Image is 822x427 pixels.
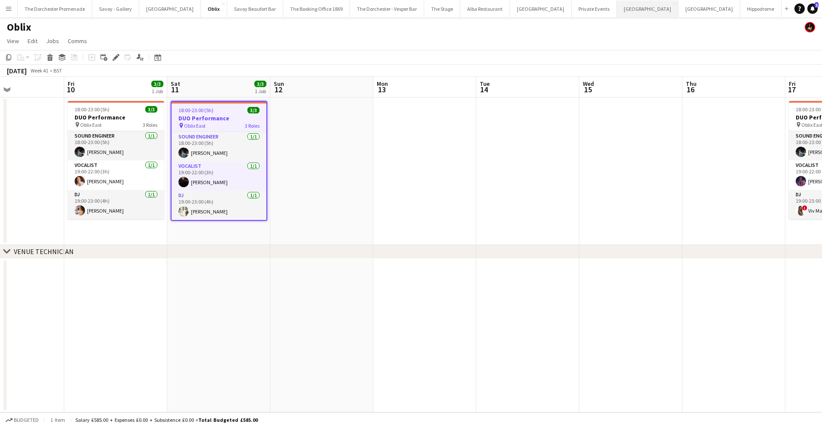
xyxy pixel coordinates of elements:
span: 3/3 [254,81,266,87]
span: Oblix East [184,122,206,129]
button: The Booking Office 1869 [283,0,350,17]
a: Comms [64,35,91,47]
span: Sun [274,80,284,88]
span: 15 [581,85,594,94]
button: The Dorchester - Vesper Bar [350,0,424,17]
span: Sat [171,80,180,88]
button: [GEOGRAPHIC_DATA] [617,0,678,17]
span: Total Budgeted £585.00 [198,417,258,423]
span: 14 [478,85,490,94]
div: 1 Job [255,88,266,94]
span: Budgeted [14,417,39,423]
button: [GEOGRAPHIC_DATA] [139,0,201,17]
a: View [3,35,22,47]
span: 13 [375,85,388,94]
h3: DUO Performance [68,113,164,121]
span: 3/3 [145,106,157,113]
span: 3 Roles [245,122,259,129]
app-card-role: DJ1/119:00-23:00 (4h)[PERSON_NAME] [172,191,266,220]
span: 17 [788,85,796,94]
span: Fri [68,80,75,88]
app-card-role: DJ1/119:00-23:00 (4h)[PERSON_NAME] [68,190,164,219]
span: 18:00-23:00 (5h) [75,106,109,113]
span: 10 [66,85,75,94]
app-user-avatar: Helena Debono [805,22,815,32]
span: 12 [272,85,284,94]
button: Savoy Beaufort Bar [227,0,283,17]
span: 18:00-23:00 (5h) [178,107,213,113]
button: Savoy - Gallery [92,0,139,17]
span: Week 41 [28,67,50,74]
button: Hippodrome [740,0,781,17]
span: 3/3 [247,107,259,113]
app-card-role: Vocalist1/119:00-22:00 (3h)[PERSON_NAME] [68,160,164,190]
button: The Stage [424,0,460,17]
div: VENUE TECHNICIAN [14,247,74,256]
a: Jobs [43,35,63,47]
span: ! [802,205,807,210]
span: 11 [169,85,180,94]
button: The Dorchester Promenade [18,0,92,17]
app-card-role: Vocalist1/119:00-22:00 (3h)[PERSON_NAME] [172,161,266,191]
span: 1 item [47,417,68,423]
h1: Oblix [7,21,31,34]
span: Wed [583,80,594,88]
app-job-card: 18:00-23:00 (5h)3/3DUO Performance Oblix East3 RolesSound Engineer1/118:00-23:00 (5h)[PERSON_NAME... [68,101,164,219]
span: 3/3 [151,81,163,87]
app-job-card: 18:00-23:00 (5h)3/3DUO Performance Oblix East3 RolesSound Engineer1/118:00-23:00 (5h)[PERSON_NAME... [171,101,267,221]
a: Edit [24,35,41,47]
h3: DUO Performance [172,114,266,122]
app-card-role: Sound Engineer1/118:00-23:00 (5h)[PERSON_NAME] [172,132,266,161]
span: Tue [480,80,490,88]
button: Private Events [572,0,617,17]
button: Budgeted [4,415,40,425]
button: [GEOGRAPHIC_DATA] [678,0,740,17]
span: Mon [377,80,388,88]
span: Thu [686,80,697,88]
span: 16 [684,85,697,94]
span: 1 [815,2,819,8]
a: 1 [807,3,818,14]
span: View [7,37,19,45]
div: 1 Job [152,88,163,94]
button: Alba Restaurant [460,0,510,17]
app-card-role: Sound Engineer1/118:00-23:00 (5h)[PERSON_NAME] [68,131,164,160]
span: 3 Roles [143,122,157,128]
div: [DATE] [7,66,27,75]
button: [GEOGRAPHIC_DATA] [510,0,572,17]
span: Fri [789,80,796,88]
div: BST [53,67,62,74]
span: Comms [68,37,87,45]
span: Jobs [46,37,59,45]
span: Edit [28,37,38,45]
button: Oblix [201,0,227,17]
span: Oblix East [80,122,102,128]
div: Salary £585.00 + Expenses £0.00 + Subsistence £0.00 = [75,417,258,423]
